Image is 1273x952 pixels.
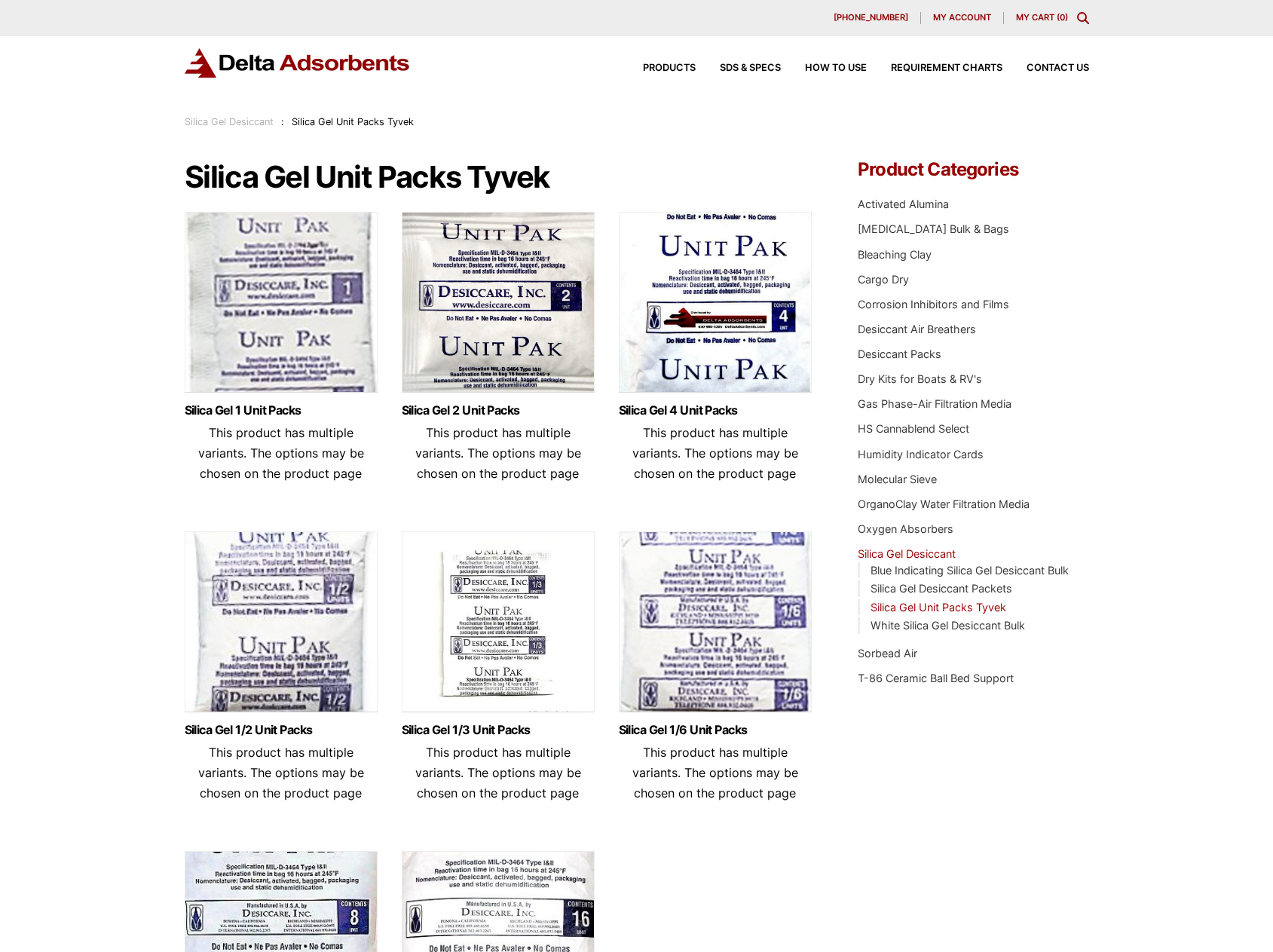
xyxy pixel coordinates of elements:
a: T-86 Ceramic Ball Bed Support [858,672,1014,684]
span: This product has multiple variants. The options may be chosen on the product page [632,425,798,481]
a: Requirement Charts [867,63,1002,73]
span: Products [643,63,696,73]
a: [PHONE_NUMBER] [822,12,921,24]
span: This product has multiple variants. The options may be chosen on the product page [198,425,364,481]
a: Cargo Dry [858,273,909,286]
a: Humidity Indicator Cards [858,448,984,461]
a: White Silica Gel Desiccant Bulk [871,619,1025,632]
span: How to Use [805,63,867,73]
span: This product has multiple variants. The options may be chosen on the product page [632,745,798,800]
span: 0 [1060,12,1065,23]
span: This product has multiple variants. The options may be chosen on the product page [415,425,581,481]
a: Activated Alumina [858,197,949,210]
a: [MEDICAL_DATA] Bulk & Bags [858,222,1009,235]
span: This product has multiple variants. The options may be chosen on the product page [198,745,364,800]
a: OrganoClay Water Filtration Media [858,497,1030,510]
a: Oxygen Absorbers [858,522,953,535]
span: [PHONE_NUMBER] [834,14,908,22]
h1: Silica Gel Unit Packs Tyvek [185,161,813,194]
a: Silica Gel 1/6 Unit Packs [619,724,812,736]
a: HS Cannablend Select [858,422,969,435]
span: This product has multiple variants. The options may be chosen on the product page [415,745,581,800]
img: Delta Adsorbents [185,48,411,78]
a: Silica Gel 1 Unit Packs [185,404,378,417]
a: Silica Gel Desiccant [185,116,274,127]
a: SDS & SPECS [696,63,781,73]
a: Silica Gel Unit Packs Tyvek [871,601,1006,614]
a: Gas Phase-Air Filtration Media [858,397,1011,410]
a: Silica Gel 1/3 Unit Packs [402,724,595,736]
div: Toggle Modal Content [1077,12,1089,24]
span: My account [933,14,991,22]
span: Contact Us [1027,63,1089,73]
a: Blue Indicating Silica Gel Desiccant Bulk [871,564,1069,577]
a: Products [619,63,696,73]
a: Silica Gel 1/2 Unit Packs [185,724,378,736]
a: Corrosion Inhibitors and Films [858,298,1009,311]
a: My Cart (0) [1016,12,1068,23]
a: Contact Us [1002,63,1089,73]
span: SDS & SPECS [720,63,781,73]
h4: Product Categories [858,161,1088,179]
a: Desiccant Packs [858,347,941,360]
span: Requirement Charts [891,63,1002,73]
a: Silica Gel 2 Unit Packs [402,404,595,417]
span: : [281,116,284,127]
a: Bleaching Clay [858,248,932,261]
span: Silica Gel Unit Packs Tyvek [292,116,414,127]
a: Silica Gel Desiccant Packets [871,582,1012,595]
a: Sorbead Air [858,647,917,660]
a: Molecular Sieve [858,473,937,485]
a: Dry Kits for Boats & RV's [858,372,982,385]
a: My account [921,12,1004,24]
a: Silica Gel 4 Unit Packs [619,404,812,417]
a: How to Use [781,63,867,73]
a: Desiccant Air Breathers [858,323,976,335]
a: Silica Gel Desiccant [858,547,956,560]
